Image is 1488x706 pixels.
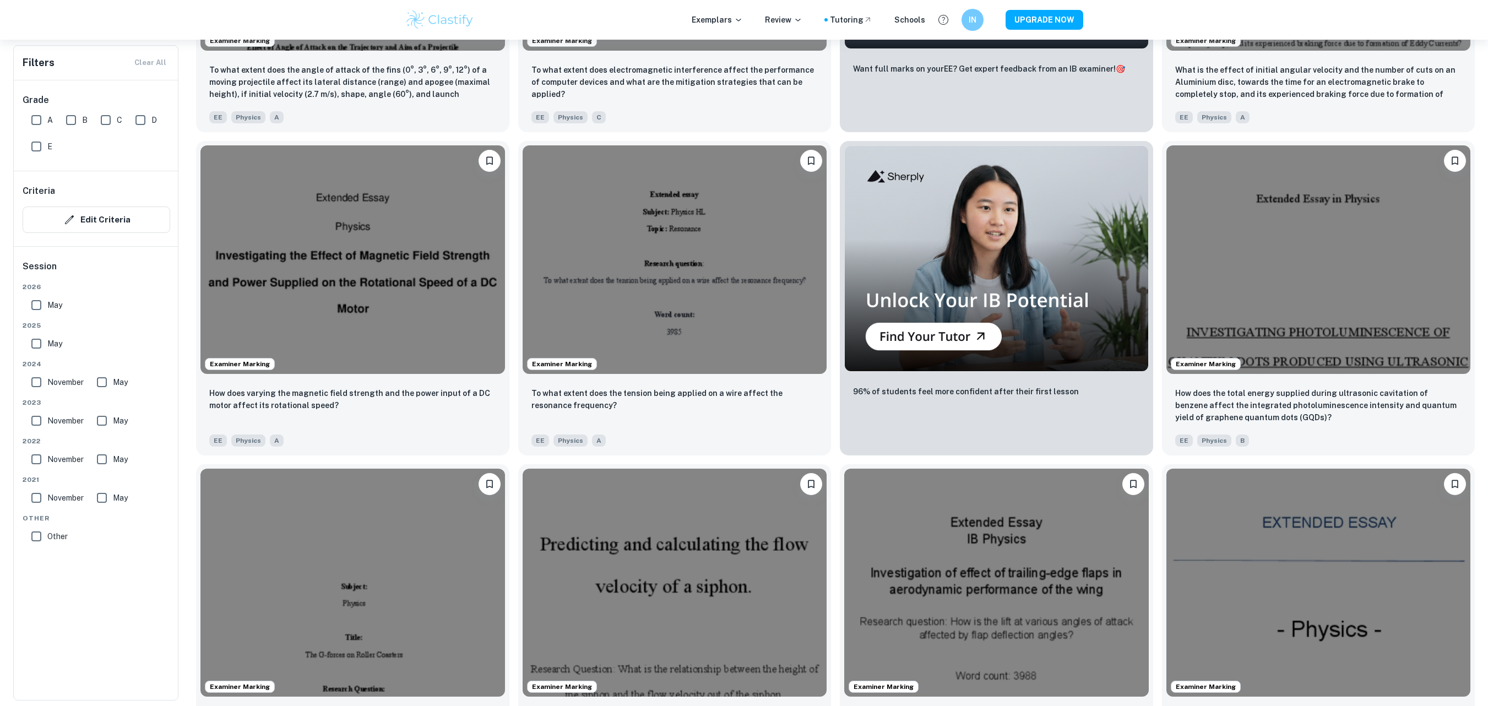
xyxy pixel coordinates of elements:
span: 2024 [23,359,170,369]
span: EE [531,435,549,447]
span: 2023 [23,398,170,408]
p: How does varying the magnetic field strength and the power input of a DC motor affect its rotatio... [209,387,496,411]
p: To what extent does the angle of attack of the fins (0°, 3°, 6°, 9°, 12°) of a moving projectile ... [209,64,496,101]
span: EE [209,111,227,123]
span: Examiner Marking [849,682,918,692]
span: Examiner Marking [1171,682,1240,692]
h6: Filters [23,55,55,70]
p: To what extent does electromagnetic interference affect the performance of computer devices and w... [531,64,818,100]
span: 2022 [23,436,170,446]
span: Examiner Marking [205,36,274,46]
span: Examiner Marking [205,359,274,369]
img: Physics EE example thumbnail: What effect does the difference in radiu [200,469,505,697]
span: 2025 [23,321,170,330]
span: C [592,111,606,123]
p: Review [765,14,802,26]
span: Other [47,530,68,542]
span: EE [1175,435,1193,447]
span: Other [23,513,170,523]
a: Examiner MarkingBookmarkHow does varying the magnetic field strength and the power input of a DC ... [196,141,509,455]
span: Examiner Marking [1171,36,1240,46]
p: Want full marks on your EE ? Get expert feedback from an IB examiner! [853,63,1125,75]
button: Bookmark [479,473,501,495]
span: November [47,453,84,465]
button: Bookmark [479,150,501,172]
span: Examiner Marking [528,359,596,369]
span: November [47,492,84,504]
button: Bookmark [800,473,822,495]
a: Thumbnail96% of students feel more confident after their first lesson [840,141,1153,455]
span: EE [1175,111,1193,123]
span: 🎯 [1116,64,1125,73]
span: May [113,415,128,427]
h6: Session [23,260,170,282]
a: Examiner MarkingBookmarkHow does the total energy supplied during ultrasonic cavitation of benzen... [1162,141,1475,455]
span: Physics [1197,111,1231,123]
span: A [1236,111,1250,123]
span: D [151,114,157,126]
span: A [270,435,284,447]
h6: Grade [23,94,170,107]
span: Physics [231,111,265,123]
a: Examiner MarkingBookmark To what extent does the tension being applied on a wire affect the reson... [518,141,832,455]
img: Physics EE example thumbnail: What is the relationship between the hei [523,469,827,697]
span: November [47,376,84,388]
p: To what extent does the tension being applied on a wire affect the resonance frequency? [531,387,818,411]
img: Physics EE example thumbnail: How does varying the magnetic field stre [200,145,505,373]
img: Physics EE example thumbnail: Fluid’s density effect on falling object [1166,469,1471,697]
span: EE [209,435,227,447]
button: Edit Criteria [23,207,170,233]
button: IN [962,9,984,31]
p: 96% of students feel more confident after their first lesson [853,385,1079,398]
span: May [113,492,128,504]
p: How does the total energy supplied during ultrasonic cavitation of benzene affect the integrated ... [1175,387,1462,423]
button: Bookmark [1444,150,1466,172]
button: UPGRADE NOW [1006,10,1083,30]
span: Physics [1197,435,1231,447]
img: Thumbnail [844,145,1149,372]
img: Clastify logo [405,9,475,31]
img: Physics EE example thumbnail: To what extent does the tension being a [523,145,827,373]
span: Physics [553,111,588,123]
span: B [1236,435,1249,447]
h6: IN [966,14,979,26]
button: Bookmark [1122,473,1144,495]
span: C [117,114,122,126]
span: May [47,338,62,350]
span: May [113,376,128,388]
a: Tutoring [830,14,872,26]
span: Examiner Marking [528,682,596,692]
img: Physics EE example thumbnail: How is the lift at various angles of att [844,469,1149,697]
button: Help and Feedback [934,10,953,29]
span: A [592,435,606,447]
span: 2021 [23,475,170,485]
span: Physics [553,435,588,447]
span: 2026 [23,282,170,292]
img: Physics EE example thumbnail: How does the total energy supplied durin [1166,145,1471,373]
span: May [113,453,128,465]
span: A [270,111,284,123]
span: Physics [231,435,265,447]
h6: Criteria [23,184,55,198]
span: May [47,299,62,311]
span: Examiner Marking [1171,359,1240,369]
p: Exemplars [692,14,743,26]
span: EE [531,111,549,123]
span: B [82,114,88,126]
button: Bookmark [800,150,822,172]
button: Bookmark [1444,473,1466,495]
span: A [47,114,53,126]
a: Schools [894,14,925,26]
span: Examiner Marking [528,36,596,46]
p: What is the effect of initial angular velocity and the number of cuts on an Aluminium disc, towar... [1175,64,1462,101]
span: Examiner Marking [205,682,274,692]
span: November [47,415,84,427]
span: E [47,140,52,153]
